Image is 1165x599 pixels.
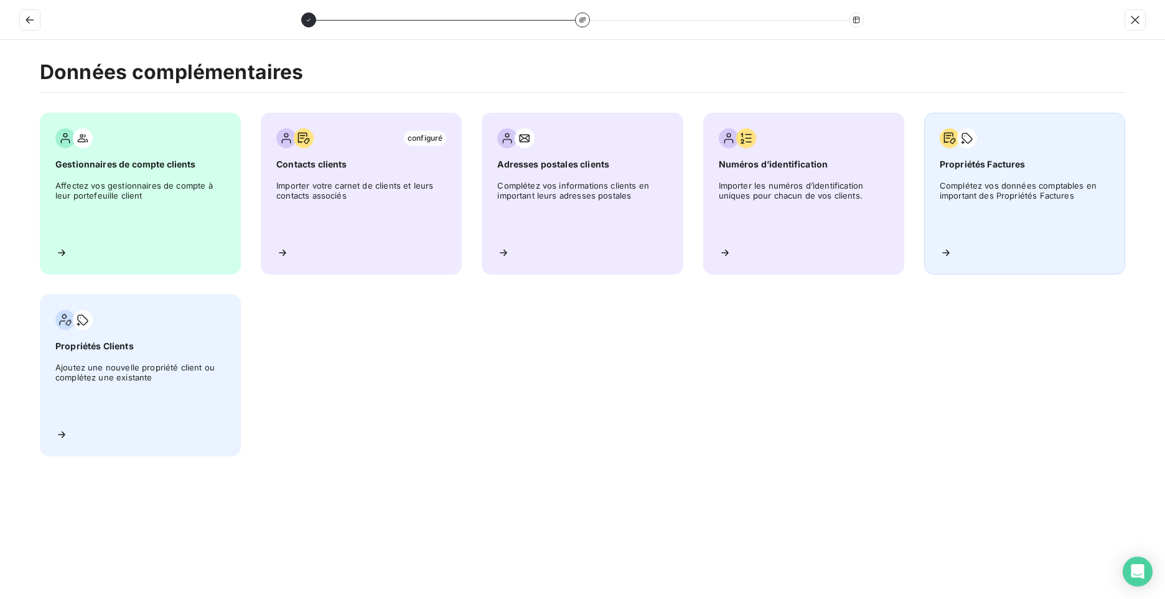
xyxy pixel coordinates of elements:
span: Complétez vos informations clients en important leurs adresses postales [497,181,667,237]
span: Complétez vos données comptables en important des Propriétés Factures [940,181,1110,237]
span: configuré [404,131,446,146]
span: Gestionnaires de compte clients [55,158,225,171]
div: Open Intercom Messenger [1123,557,1153,587]
span: Adresses postales clients [497,158,667,171]
span: Affectez vos gestionnaires de compte à leur portefeuille client [55,181,225,237]
span: Contacts clients [276,158,446,171]
span: Propriétés Clients [55,340,225,352]
span: Importer votre carnet de clients et leurs contacts associés [276,181,446,237]
h2: Données complémentaires [40,60,1125,93]
span: Importer les numéros d’identification uniques pour chacun de vos clients. [719,181,889,237]
span: Numéros d’identification [719,158,889,171]
span: Ajoutez une nouvelle propriété client ou complétez une existante [55,362,225,418]
span: Propriétés Factures [940,158,1110,171]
